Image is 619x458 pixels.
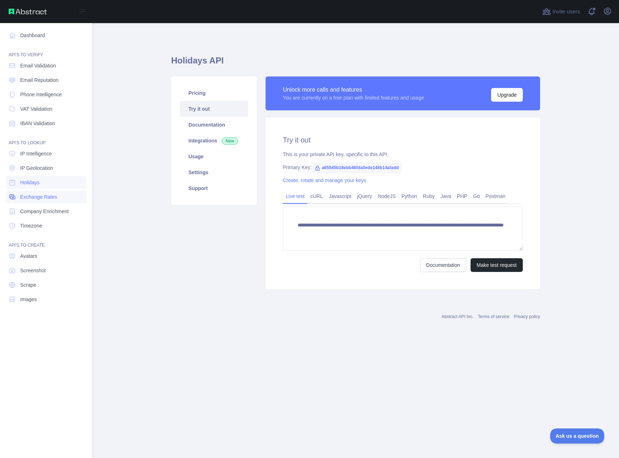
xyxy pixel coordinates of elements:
span: Company Enrichment [20,208,69,215]
a: Documentation [420,258,466,272]
a: Javascript [326,190,354,202]
a: Email Reputation [6,74,86,87]
div: Unlock more calls and features [283,85,424,94]
a: Holidays [6,176,86,189]
a: Support [180,180,248,196]
a: Python [398,190,420,202]
a: Avatars [6,250,86,263]
a: Integrations New [180,133,248,149]
span: Exchange Rates [20,193,57,201]
iframe: Toggle Customer Support [550,428,605,444]
span: IP Intelligence [20,150,52,157]
a: VAT Validation [6,102,86,115]
a: Timezone [6,219,86,232]
a: Abstract API Inc. [442,314,474,319]
div: This is your private API key, specific to this API. [283,151,523,158]
span: Invite users [552,8,580,16]
a: IP Intelligence [6,147,86,160]
a: Images [6,293,86,306]
span: Avatars [20,252,37,260]
a: Privacy policy [514,314,540,319]
h1: Holidays API [171,55,540,72]
a: Pricing [180,85,248,101]
a: Scrape [6,278,86,291]
a: IP Geolocation [6,162,86,175]
a: PHP [454,190,470,202]
a: Live test [283,190,307,202]
a: Company Enrichment [6,205,86,218]
span: Email Validation [20,62,56,69]
span: Email Reputation [20,76,59,84]
a: Screenshot [6,264,86,277]
button: Make test request [471,258,523,272]
a: Settings [180,164,248,180]
span: New [222,137,238,145]
span: Images [20,296,37,303]
a: Email Validation [6,59,86,72]
div: API'S TO CREATE [6,234,86,248]
a: Dashboard [6,29,86,42]
a: Postman [483,190,508,202]
a: Exchange Rates [6,190,86,203]
a: jQuery [354,190,375,202]
div: You are currently on a free plan with limited features and usage [283,94,424,101]
span: a65545b18ebb46fda0ede148b14afadd [312,162,401,173]
h2: Try it out [283,135,523,145]
span: Screenshot [20,267,46,274]
a: Try it out [180,101,248,117]
div: API'S TO LOOKUP [6,131,86,146]
span: IBAN Validation [20,120,55,127]
a: cURL [307,190,326,202]
a: Usage [180,149,248,164]
a: Ruby [420,190,438,202]
span: Holidays [20,179,40,186]
span: Scrape [20,281,36,289]
a: Terms of service [478,314,509,319]
span: IP Geolocation [20,164,53,172]
a: Create, rotate and manage your keys [283,177,366,183]
div: API'S TO VERIFY [6,43,86,58]
a: Go [470,190,483,202]
span: Timezone [20,222,42,229]
a: IBAN Validation [6,117,86,130]
span: VAT Validation [20,105,52,113]
button: Invite users [541,6,582,17]
span: Phone Intelligence [20,91,62,98]
img: Abstract API [9,9,47,14]
button: Upgrade [491,88,523,102]
a: Phone Intelligence [6,88,86,101]
a: Java [438,190,454,202]
a: NodeJS [375,190,398,202]
a: Documentation [180,117,248,133]
div: Primary Key: [283,164,523,171]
